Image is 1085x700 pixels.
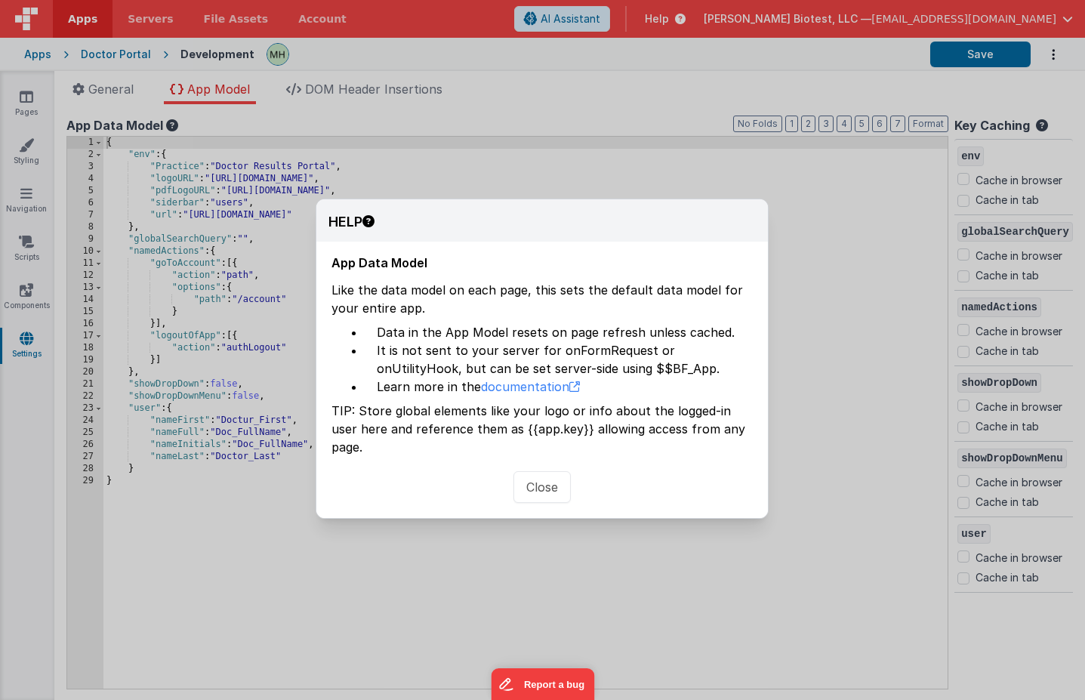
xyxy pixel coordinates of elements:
p: TIP: Store global elements like your logo or info about the logged-in user here and reference the... [331,402,753,456]
a: documentation [481,379,580,394]
p: App Data Model [331,242,753,281]
li: Learn more in the [365,378,753,396]
iframe: Marker.io feedback button [491,668,594,700]
div: HELP [328,211,375,233]
p: Like the data model on each page, this sets the default data model for your entire app. [331,281,753,323]
li: Data in the App Model resets on page refresh unless cached. [365,323,753,341]
li: It is not sent to your server for onFormRequest or onUtilityHook, but can be set server-side usin... [365,341,753,378]
button: Close [513,471,571,503]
